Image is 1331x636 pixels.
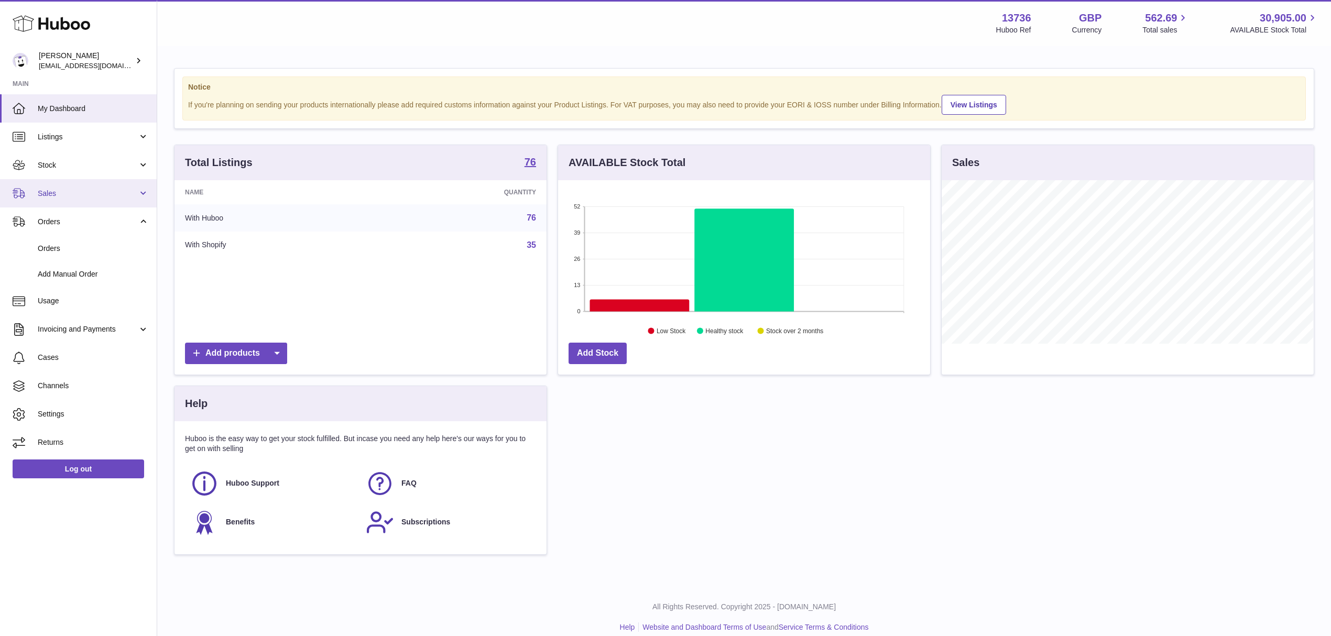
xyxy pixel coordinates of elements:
span: Settings [38,409,149,419]
span: Stock [38,160,138,170]
a: 30,905.00 AVAILABLE Stock Total [1230,11,1318,35]
span: FAQ [401,478,417,488]
a: 35 [527,240,536,249]
a: 562.69 Total sales [1142,11,1189,35]
text: 26 [574,256,580,262]
span: 562.69 [1145,11,1177,25]
span: Channels [38,381,149,391]
div: If you're planning on sending your products internationally please add required customs informati... [188,93,1300,115]
td: With Shopify [174,232,375,259]
span: Huboo Support [226,478,279,488]
span: Sales [38,189,138,199]
strong: GBP [1079,11,1101,25]
span: Usage [38,296,149,306]
span: Benefits [226,517,255,527]
span: My Dashboard [38,104,149,114]
span: Orders [38,244,149,254]
p: All Rights Reserved. Copyright 2025 - [DOMAIN_NAME] [166,602,1323,612]
td: With Huboo [174,204,375,232]
a: Service Terms & Conditions [779,623,869,631]
th: Name [174,180,375,204]
a: View Listings [942,95,1006,115]
div: Huboo Ref [996,25,1031,35]
div: Currency [1072,25,1102,35]
a: 76 [525,157,536,169]
text: Stock over 2 months [766,327,823,335]
span: 30,905.00 [1260,11,1306,25]
span: Returns [38,437,149,447]
h3: AVAILABLE Stock Total [569,156,685,170]
text: 0 [577,308,580,314]
h3: Help [185,397,208,411]
a: Website and Dashboard Terms of Use [642,623,766,631]
span: Cases [38,353,149,363]
a: Log out [13,459,144,478]
h3: Sales [952,156,979,170]
text: Healthy stock [705,327,744,335]
strong: 76 [525,157,536,167]
div: [PERSON_NAME] [39,51,133,71]
img: internalAdmin-13736@internal.huboo.com [13,53,28,69]
strong: 13736 [1002,11,1031,25]
span: Orders [38,217,138,227]
span: Total sales [1142,25,1189,35]
th: Quantity [375,180,547,204]
a: Help [620,623,635,631]
strong: Notice [188,82,1300,92]
span: AVAILABLE Stock Total [1230,25,1318,35]
h3: Total Listings [185,156,253,170]
a: Add products [185,343,287,364]
span: Invoicing and Payments [38,324,138,334]
span: Subscriptions [401,517,450,527]
a: Huboo Support [190,469,355,498]
a: Subscriptions [366,508,531,536]
text: 13 [574,282,580,288]
a: FAQ [366,469,531,498]
text: 52 [574,203,580,210]
a: 76 [527,213,536,222]
span: Listings [38,132,138,142]
a: Benefits [190,508,355,536]
li: and [639,622,868,632]
span: Add Manual Order [38,269,149,279]
a: Add Stock [569,343,627,364]
p: Huboo is the easy way to get your stock fulfilled. But incase you need any help here's our ways f... [185,434,536,454]
text: 39 [574,229,580,236]
text: Low Stock [657,327,686,335]
span: [EMAIL_ADDRESS][DOMAIN_NAME] [39,61,154,70]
